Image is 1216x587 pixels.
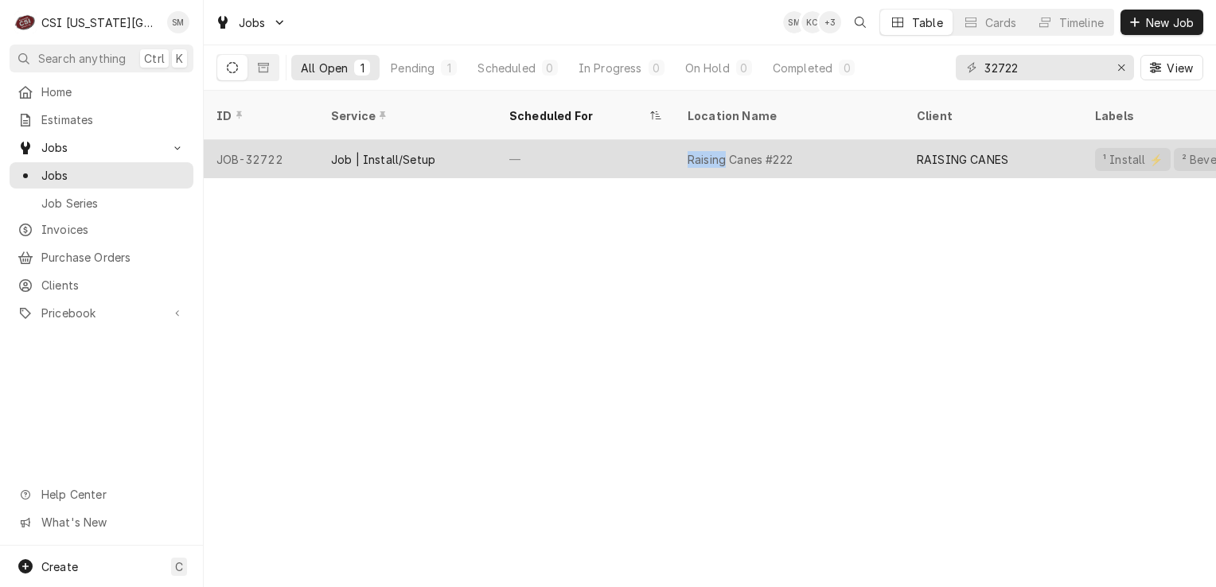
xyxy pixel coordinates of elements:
div: Pending [391,60,435,76]
span: Jobs [41,167,185,184]
a: Go to Jobs [10,134,193,161]
span: Create [41,560,78,573]
div: Raising Canes #222 [688,151,793,168]
a: Estimates [10,107,193,133]
div: Sean Mckelvey's Avatar [167,11,189,33]
div: Table [912,14,943,31]
span: Clients [41,277,185,293]
div: 0 [545,60,555,76]
div: 1 [444,60,454,76]
a: Go to Jobs [209,10,293,36]
button: View [1140,55,1203,80]
span: Job Series [41,195,185,212]
span: Pricebook [41,305,162,321]
div: Timeline [1059,14,1104,31]
span: Ctrl [144,50,165,67]
div: 1 [357,60,367,76]
div: RAISING CANES [917,151,1008,168]
div: Completed [773,60,832,76]
div: 0 [739,60,749,76]
button: Open search [848,10,873,35]
div: Scheduled For [509,107,646,124]
div: Sean Mckelvey's Avatar [783,11,805,33]
a: Go to Pricebook [10,300,193,326]
div: Scheduled [477,60,535,76]
span: Invoices [41,221,185,238]
span: View [1163,60,1196,76]
a: Invoices [10,216,193,243]
span: What's New [41,514,184,531]
span: C [175,558,183,575]
div: + 3 [819,11,841,33]
div: Service [331,107,481,124]
div: In Progress [579,60,642,76]
span: K [176,50,183,67]
div: CSI Kansas City's Avatar [14,11,37,33]
input: Keyword search [984,55,1104,80]
a: Go to What's New [10,509,193,535]
a: Job Series [10,190,193,216]
div: On Hold [685,60,730,76]
div: ID [216,107,302,124]
button: Erase input [1109,55,1134,80]
div: C [14,11,37,33]
span: Home [41,84,185,100]
span: Jobs [41,139,162,156]
span: Search anything [38,50,126,67]
button: Search anythingCtrlK [10,45,193,72]
div: CSI [US_STATE][GEOGRAPHIC_DATA] [41,14,158,31]
div: — [497,140,675,178]
div: ¹ Install ⚡️ [1101,151,1164,168]
div: 0 [842,60,852,76]
a: Go to Help Center [10,481,193,507]
div: Kelly Christen's Avatar [801,11,824,33]
a: Home [10,79,193,105]
a: Jobs [10,162,193,189]
span: Purchase Orders [41,249,185,266]
a: Clients [10,272,193,298]
button: New Job [1121,10,1203,35]
div: SM [783,11,805,33]
div: Client [917,107,1066,124]
div: Cards [985,14,1017,31]
span: Help Center [41,486,184,503]
div: 0 [652,60,661,76]
span: New Job [1143,14,1197,31]
div: JOB-32722 [204,140,318,178]
div: Job | Install/Setup [331,151,435,168]
a: Purchase Orders [10,244,193,270]
span: Jobs [239,14,266,31]
div: SM [167,11,189,33]
div: Location Name [688,107,888,124]
div: All Open [301,60,348,76]
span: Estimates [41,111,185,128]
div: KC [801,11,824,33]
